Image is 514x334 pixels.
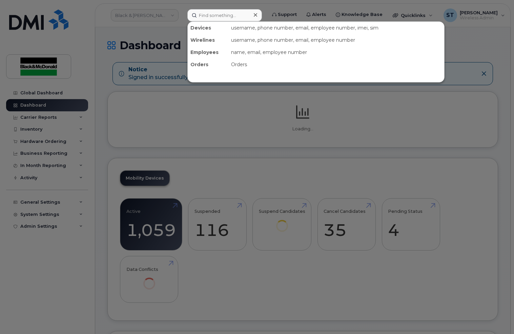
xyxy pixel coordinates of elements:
[188,46,228,58] div: Employees
[228,58,444,71] div: Orders
[188,58,228,71] div: Orders
[188,22,228,34] div: Devices
[228,46,444,58] div: name, email, employee number
[228,22,444,34] div: username, phone number, email, employee number, imei, sim
[228,34,444,46] div: username, phone number, email, employee number
[188,34,228,46] div: Wirelines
